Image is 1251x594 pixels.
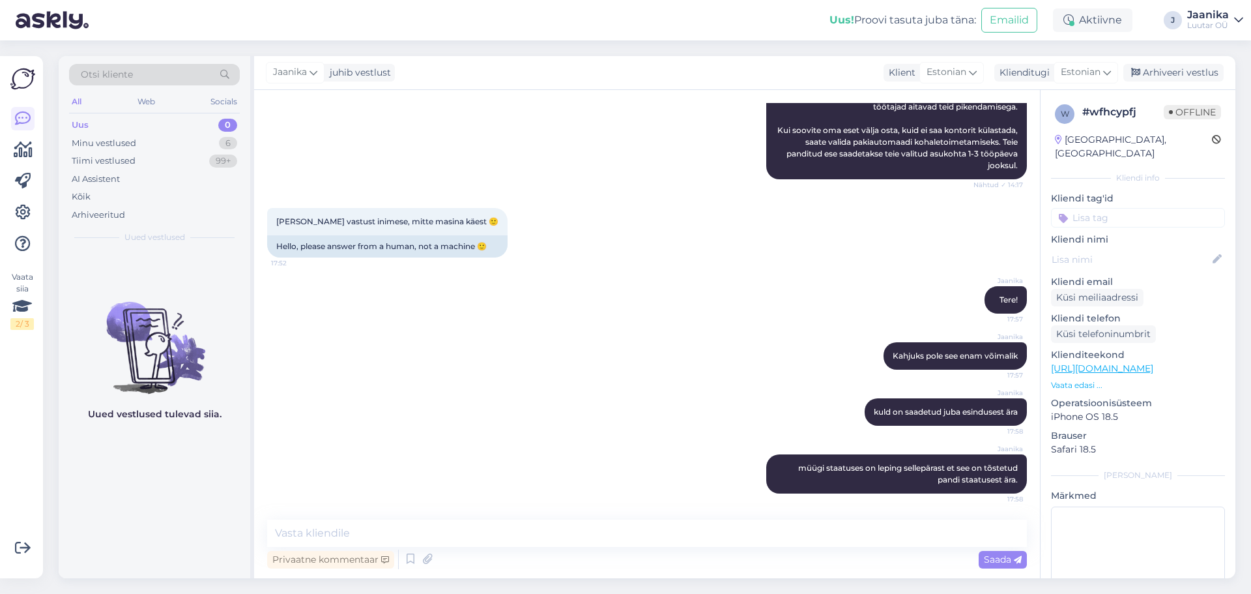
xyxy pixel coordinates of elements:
span: Offline [1164,105,1221,119]
span: w [1061,109,1069,119]
div: Proovi tasuta juba täna: [829,12,976,28]
div: Kliendi info [1051,172,1225,184]
div: Hello, please answer from a human, not a machine 🙂 [267,235,508,258]
span: Jaanika [974,332,1023,342]
p: Kliendi email [1051,275,1225,289]
span: Nähtud ✓ 14:17 [973,180,1023,190]
div: Arhiveeritud [72,209,125,222]
div: Kõik [72,190,91,203]
img: Askly Logo [10,67,35,91]
div: Klient [884,66,915,80]
div: Web [135,93,158,110]
span: Jaanika [974,276,1023,286]
p: Klienditeekond [1051,348,1225,362]
span: Uued vestlused [124,231,185,243]
p: Märkmed [1051,489,1225,503]
p: Kliendi nimi [1051,233,1225,246]
div: Privaatne kommentaar [267,551,394,569]
span: 17:57 [974,370,1023,380]
div: 99+ [209,155,237,168]
input: Lisa tag [1051,208,1225,228]
div: Arhiveeri vestlus [1123,64,1224,82]
p: Kliendi tag'id [1051,192,1225,205]
span: Jaanika [974,388,1023,398]
div: Küsi meiliaadressi [1051,289,1143,306]
span: Jaanika [273,65,307,80]
span: 17:57 [974,314,1023,324]
div: Minu vestlused [72,137,136,150]
div: Jaanika [1187,10,1229,20]
div: 0 [218,119,237,132]
span: 17:58 [974,494,1023,504]
span: Estonian [927,65,966,80]
div: Tiimi vestlused [72,155,136,168]
div: Uus [72,119,89,132]
p: Kliendi telefon [1051,312,1225,325]
div: Klienditugi [994,66,1050,80]
img: No chats [59,278,250,396]
input: Lisa nimi [1052,252,1210,267]
span: 17:58 [974,426,1023,436]
div: Luutar OÜ [1187,20,1229,31]
button: Emailid [981,8,1037,33]
span: Otsi kliente [81,68,133,82]
span: 17:52 [271,258,320,268]
div: [GEOGRAPHIC_DATA], [GEOGRAPHIC_DATA] [1055,133,1212,160]
div: juhib vestlust [324,66,391,80]
div: Küsi telefoninumbrit [1051,325,1156,343]
div: AI Assistent [72,173,120,186]
p: Safari 18.5 [1051,443,1225,456]
div: Aktiivne [1053,8,1132,32]
span: Kahjuks pole see enam võimalik [893,351,1018,361]
p: Uued vestlused tulevad siia. [88,408,222,421]
a: JaanikaLuutar OÜ [1187,10,1243,31]
div: 6 [219,137,237,150]
span: Saada [984,554,1022,565]
span: Jaanika [974,444,1023,454]
p: Vaata edasi ... [1051,379,1225,391]
p: Brauser [1051,429,1225,443]
div: 2 / 3 [10,318,34,330]
p: iPhone OS 18.5 [1051,410,1225,424]
span: Tere! [999,295,1018,304]
span: [PERSON_NAME] vastust inimese, mitte masina käest 🙂 [276,216,498,226]
span: kuld on saadetud juba esindusest ära [874,407,1018,417]
div: Socials [208,93,240,110]
span: müügi staatuses on leping sellepärast et see on tõstetud pandi staatusest ära. [798,463,1020,484]
div: J [1164,11,1182,29]
p: Operatsioonisüsteem [1051,396,1225,410]
div: All [69,93,84,110]
div: Vaata siia [10,271,34,330]
div: # wfhcypfj [1082,104,1164,120]
span: Estonian [1061,65,1100,80]
div: [PERSON_NAME] [1051,469,1225,481]
b: Uus! [829,14,854,26]
a: [URL][DOMAIN_NAME] [1051,363,1153,374]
